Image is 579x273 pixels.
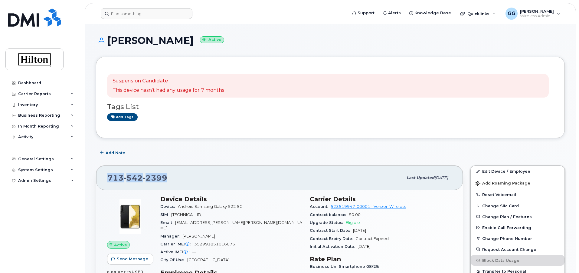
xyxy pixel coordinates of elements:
[310,212,349,217] span: Contract balance
[107,103,554,111] h3: Tags List
[124,173,143,182] span: 542
[471,211,564,222] button: Change Plan / Features
[160,242,194,246] span: Carrier IMEI
[331,204,406,209] a: 523519947-00001 - Verizon Wireless
[160,234,182,238] span: Manager
[113,87,224,94] p: This device hasn't had any usage for 7 months
[143,173,167,182] span: 2399
[310,244,358,249] span: Initial Activation Date
[107,173,167,182] span: 713
[160,204,178,209] span: Device
[471,222,564,233] button: Enable Call Forwarding
[160,220,302,230] span: [EMAIL_ADDRESS][PERSON_NAME][PERSON_NAME][DOMAIN_NAME]
[171,212,202,217] span: [TECHNICAL_ID]
[107,254,153,265] button: Send Message
[310,255,452,263] h3: Rate Plan
[471,177,564,189] button: Add Roaming Package
[471,200,564,211] button: Change SIM Card
[160,212,171,217] span: SIM
[310,264,382,269] span: Business Unl Smartphone 08/29
[194,242,235,246] span: 352991851016075
[482,214,532,219] span: Change Plan / Features
[160,220,175,225] span: Email
[471,255,564,266] button: Block Data Usage
[96,147,130,158] button: Add Note
[192,250,196,254] span: —
[182,234,215,238] span: [PERSON_NAME]
[178,204,243,209] span: Android Samsung Galaxy S22 5G
[553,247,574,268] iframe: Messenger Launcher
[346,220,360,225] span: Eligible
[113,78,224,85] p: Suspension Candidate
[471,244,564,255] button: Request Account Change
[471,166,564,177] a: Edit Device / Employee
[355,236,389,241] span: Contract Expired
[310,204,331,209] span: Account
[160,195,303,203] h3: Device Details
[358,244,371,249] span: [DATE]
[310,236,355,241] span: Contract Expiry Date
[310,195,452,203] h3: Carrier Details
[96,35,565,46] h1: [PERSON_NAME]
[187,258,229,262] span: [GEOGRAPHIC_DATA]
[349,212,361,217] span: $0.00
[160,258,187,262] span: City Of Use
[471,189,564,200] button: Reset Voicemail
[114,242,127,248] span: Active
[310,228,353,233] span: Contract Start Date
[106,150,125,156] span: Add Note
[117,256,148,262] span: Send Message
[310,220,346,225] span: Upgrade Status
[107,113,138,121] a: Add tags
[471,233,564,244] button: Change Phone Number
[476,181,530,187] span: Add Roaming Package
[434,175,448,180] span: [DATE]
[160,250,192,254] span: Active IMEI
[482,225,531,230] span: Enable Call Forwarding
[353,228,366,233] span: [DATE]
[407,175,434,180] span: Last updated
[200,36,224,43] small: Active
[112,198,148,235] img: image20231002-3703462-1qw5fnl.jpeg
